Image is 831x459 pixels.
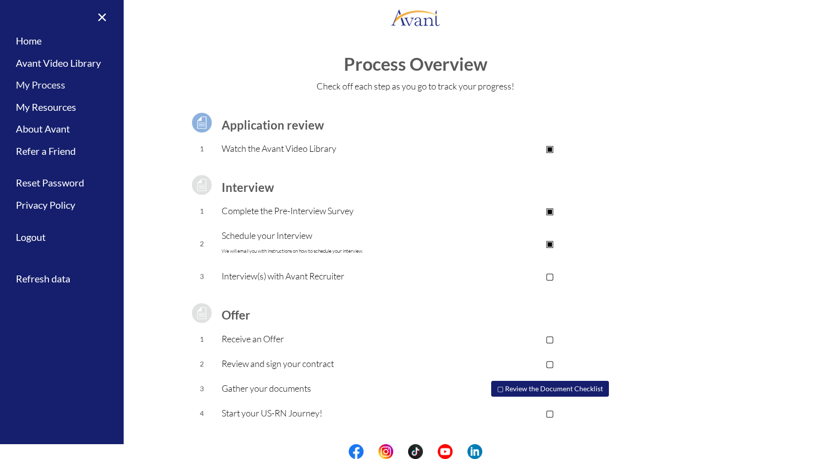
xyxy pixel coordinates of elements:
[182,264,222,289] td: 3
[391,2,440,32] img: logo.png
[182,352,222,376] td: 2
[182,376,222,401] td: 3
[222,357,451,370] p: Review and sign your contract
[423,444,438,459] img: blank.png
[222,180,274,194] b: Interview
[189,173,214,197] img: icon-test-grey.png
[364,444,378,459] img: blank.png
[222,229,451,258] p: Schedule your Interview
[182,327,222,352] td: 1
[491,381,609,397] button: ▢ Review the Document Checklist
[222,308,250,322] b: Offer
[182,224,222,264] td: 2
[451,269,649,283] p: ▢
[467,444,482,459] img: li.png
[451,236,649,250] p: ▣
[182,137,222,161] td: 1
[438,444,453,459] img: yt.png
[451,141,649,155] p: ▣
[451,406,649,420] p: ▢
[393,444,408,459] img: blank.png
[453,444,467,459] img: blank.png
[222,204,451,218] p: Complete the Pre-Interview Survey
[10,79,821,93] p: Check off each step as you go to track your progress!
[222,141,451,155] p: Watch the Avant Video Library
[222,269,451,283] p: Interview(s) with Avant Recruiter
[222,406,451,420] p: Start your US-RN Journey!
[182,401,222,426] td: 4
[10,54,821,74] h1: Process Overview
[451,204,649,218] p: ▣
[189,110,214,135] img: icon-test.png
[189,301,214,325] img: icon-test-grey.png
[349,444,364,459] img: fb.png
[408,444,423,459] img: tt.png
[451,332,649,346] p: ▢
[222,332,451,346] p: Receive an Offer
[451,357,649,370] p: ▢
[378,444,393,459] img: in.png
[222,381,451,395] p: Gather your documents
[182,199,222,224] td: 1
[222,118,324,132] b: Application review
[222,248,363,254] font: We will email you with instructions on how to schedule your interview.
